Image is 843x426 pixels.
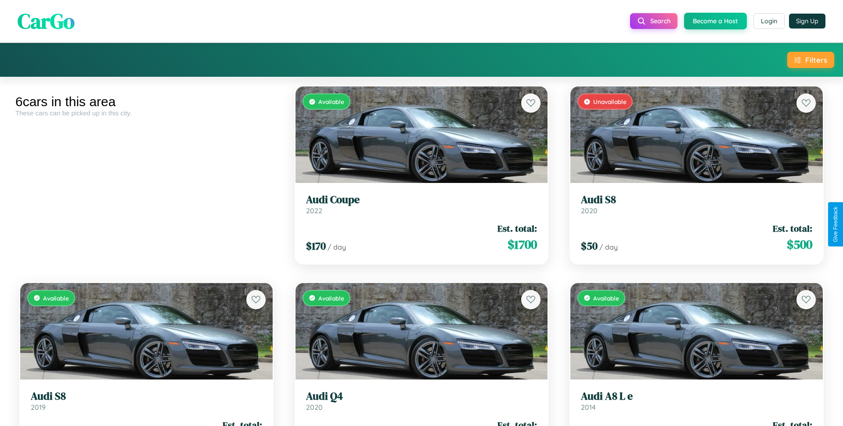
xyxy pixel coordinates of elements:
span: $ 500 [787,236,812,253]
span: 2022 [306,206,322,215]
h3: Audi S8 [581,193,812,206]
h3: Audi Q4 [306,390,537,403]
div: Give Feedback [832,207,839,242]
div: These cars can be picked up in this city. [15,109,277,117]
button: Filters [787,52,834,68]
span: CarGo [18,7,75,36]
a: Audi Coupe2022 [306,193,537,215]
span: 2014 [581,403,596,412]
button: Login [753,13,785,29]
a: Audi A8 L e2014 [581,390,812,412]
span: $ 1700 [508,236,537,253]
span: $ 50 [581,239,598,253]
span: 2019 [31,403,46,412]
span: Available [318,294,344,302]
span: / day [599,243,618,251]
div: Filters [805,55,827,64]
h3: Audi Coupe [306,193,537,206]
span: Available [593,294,619,302]
span: 2020 [581,206,598,215]
span: Search [650,17,670,25]
a: Audi S82020 [581,193,812,215]
span: / day [328,243,346,251]
a: Audi Q42020 [306,390,537,412]
span: 2020 [306,403,323,412]
a: Audi S82019 [31,390,262,412]
button: Search [630,13,677,29]
button: Sign Up [789,14,825,29]
span: Available [43,294,69,302]
span: Unavailable [593,98,627,105]
h3: Audi A8 L e [581,390,812,403]
h3: Audi S8 [31,390,262,403]
button: Become a Host [684,13,747,29]
span: $ 170 [306,239,326,253]
div: 6 cars in this area [15,94,277,109]
span: Available [318,98,344,105]
span: Est. total: [773,222,812,235]
span: Est. total: [497,222,537,235]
